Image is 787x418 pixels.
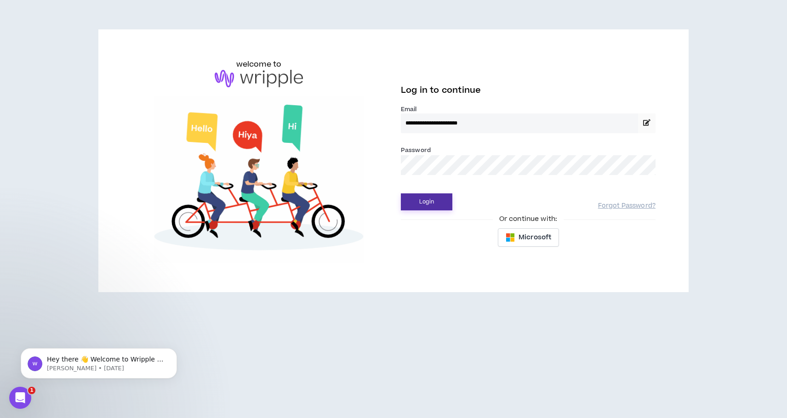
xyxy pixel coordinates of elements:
[7,329,191,393] iframe: Intercom notifications message
[28,387,35,394] span: 1
[215,70,303,87] img: logo-brand.png
[598,202,656,210] a: Forgot Password?
[401,85,481,96] span: Log in to continue
[401,146,431,154] label: Password
[401,105,656,113] label: Email
[401,193,452,210] button: Login
[9,387,31,409] iframe: Intercom live chat
[236,59,282,70] h6: welcome to
[131,96,386,263] img: Welcome to Wripple
[519,232,551,243] span: Microsoft
[498,228,559,247] button: Microsoft
[493,214,564,224] span: Or continue with:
